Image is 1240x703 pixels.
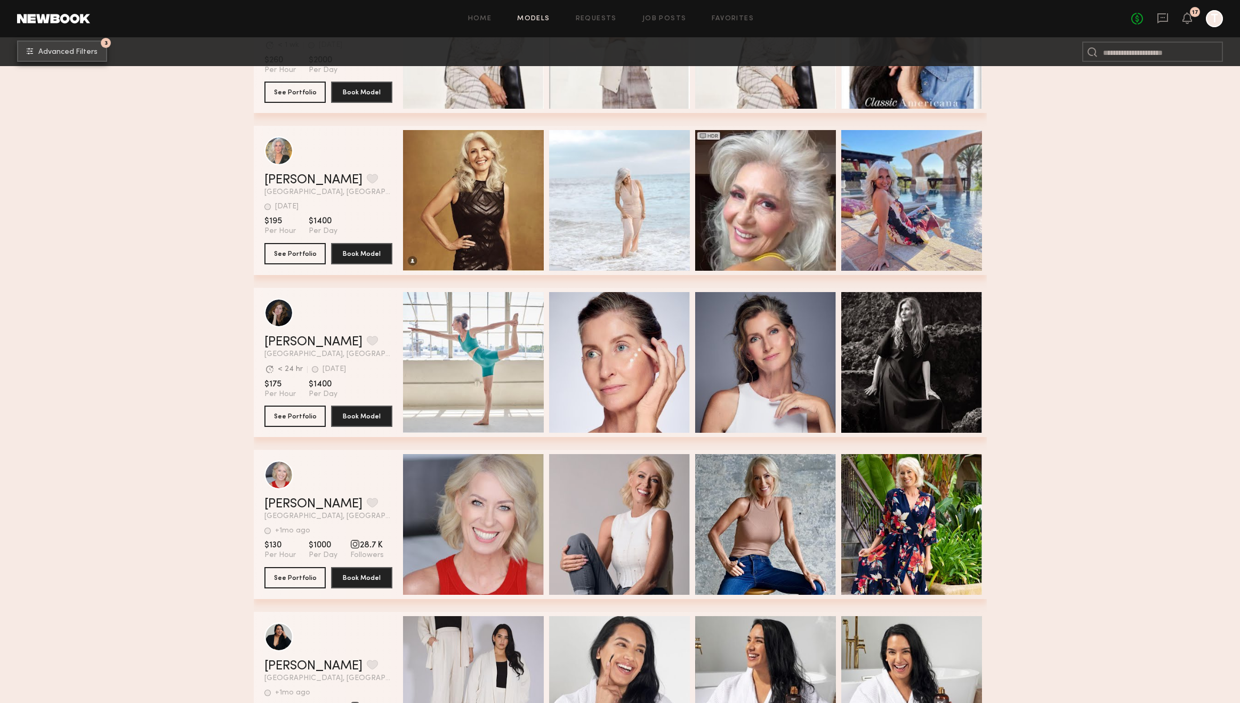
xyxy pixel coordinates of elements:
span: $1400 [309,379,337,390]
span: Per Hour [264,66,296,75]
a: Requests [576,15,617,22]
a: T [1206,10,1223,27]
span: Per Day [309,551,337,560]
button: See Portfolio [264,567,326,588]
span: $1400 [309,216,337,227]
button: See Portfolio [264,82,326,103]
span: $195 [264,216,296,227]
a: Home [468,15,492,22]
span: Per Day [309,390,337,399]
button: Book Model [331,567,392,588]
span: Per Day [309,227,337,236]
div: 17 [1192,10,1198,15]
span: [GEOGRAPHIC_DATA], [GEOGRAPHIC_DATA] [264,675,392,682]
a: Job Posts [642,15,687,22]
div: [DATE] [275,203,299,211]
div: +1mo ago [275,527,310,535]
button: 3Advanced Filters [17,41,107,62]
a: [PERSON_NAME] [264,498,363,511]
span: [GEOGRAPHIC_DATA], [GEOGRAPHIC_DATA] [264,351,392,358]
button: Book Model [331,243,392,264]
div: [DATE] [323,366,346,373]
button: See Portfolio [264,243,326,264]
span: Per Hour [264,551,296,560]
div: < 24 hr [278,366,303,373]
span: [GEOGRAPHIC_DATA], [GEOGRAPHIC_DATA] [264,189,392,196]
button: See Portfolio [264,406,326,427]
a: Models [517,15,550,22]
span: $1000 [309,540,337,551]
a: [PERSON_NAME] [264,660,363,673]
span: 3 [104,41,108,45]
div: +1mo ago [275,689,310,697]
span: $130 [264,540,296,551]
button: Book Model [331,406,392,427]
button: Book Model [331,82,392,103]
a: Favorites [712,15,754,22]
span: 28.7 K [350,540,384,551]
a: [PERSON_NAME] [264,174,363,187]
span: Advanced Filters [38,49,98,56]
span: $175 [264,379,296,390]
span: Per Hour [264,390,296,399]
span: [GEOGRAPHIC_DATA], [GEOGRAPHIC_DATA] [264,513,392,520]
span: Followers [350,551,384,560]
span: Per Hour [264,227,296,236]
span: Per Day [309,66,337,75]
a: [PERSON_NAME] [264,336,363,349]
